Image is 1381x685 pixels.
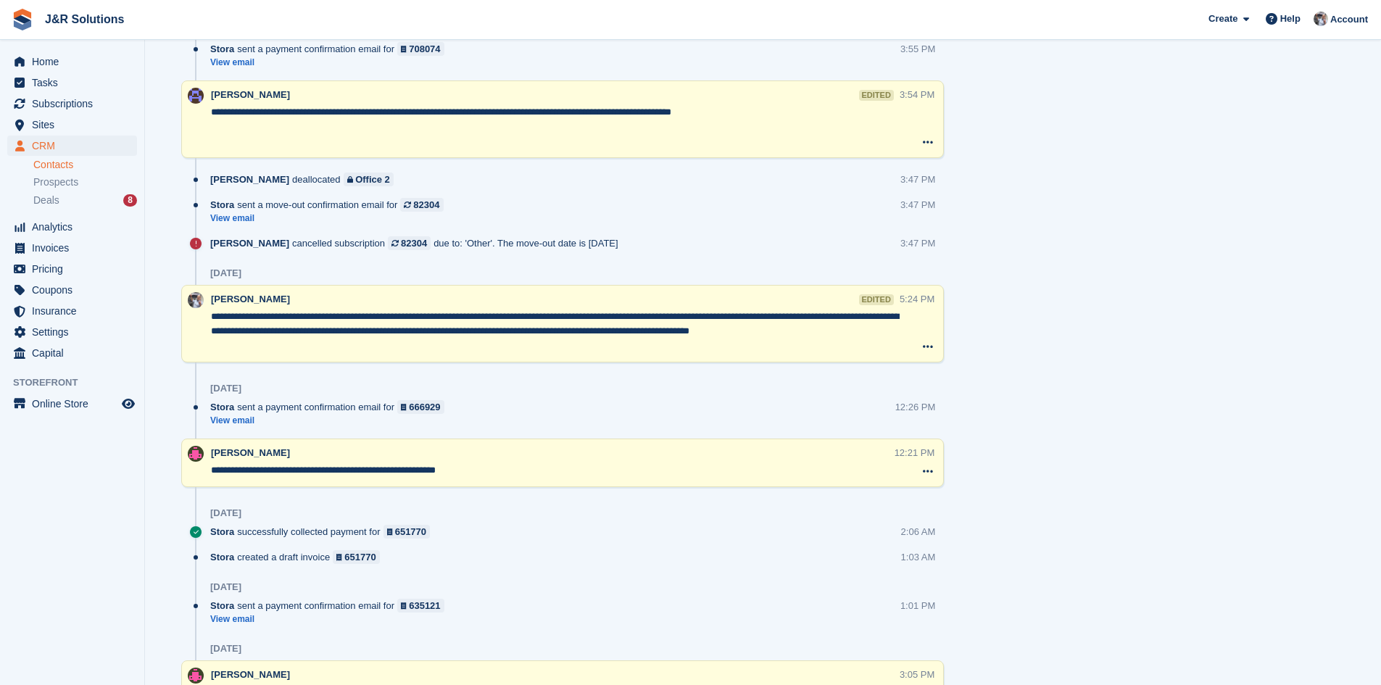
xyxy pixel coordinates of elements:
a: 82304 [388,236,431,250]
div: 5:24 PM [900,292,934,306]
a: 635121 [397,599,444,613]
span: Account [1330,12,1368,27]
a: 651770 [383,525,431,539]
div: edited [859,90,894,101]
div: created a draft invoice [210,550,387,564]
img: Julie Morgan [188,668,204,684]
span: Tasks [32,72,119,93]
div: sent a payment confirmation email for [210,400,452,414]
div: 3:47 PM [900,173,935,186]
a: View email [210,212,451,225]
span: Pricing [32,259,119,279]
div: 82304 [413,198,439,212]
span: Sites [32,115,119,135]
a: Contacts [33,158,137,172]
a: menu [7,136,137,156]
a: menu [7,322,137,342]
div: [DATE] [210,507,241,519]
a: 82304 [400,198,443,212]
a: menu [7,343,137,363]
span: Coupons [32,280,119,300]
img: stora-icon-8386f47178a22dfd0bd8f6a31ec36ba5ce8667c1dd55bd0f319d3a0aa187defe.svg [12,9,33,30]
span: Prospects [33,175,78,189]
a: J&R Solutions [39,7,130,31]
a: Prospects [33,175,137,190]
span: [PERSON_NAME] [210,173,289,186]
a: menu [7,259,137,279]
span: Stora [210,42,234,56]
div: 3:05 PM [900,668,934,681]
div: 708074 [409,42,440,56]
a: menu [7,238,137,258]
div: edited [859,294,894,305]
div: 651770 [344,550,376,564]
div: 666929 [409,400,440,414]
div: 3:55 PM [900,42,935,56]
span: Settings [32,322,119,342]
div: 2:06 AM [901,525,936,539]
div: [DATE] [210,581,241,593]
div: 3:47 PM [900,198,935,212]
span: Home [32,51,119,72]
a: menu [7,115,137,135]
span: Stora [210,550,234,564]
span: Deals [33,194,59,207]
div: 82304 [401,236,427,250]
span: [PERSON_NAME] [211,669,290,680]
img: Julie Morgan [188,446,204,462]
a: menu [7,72,137,93]
img: Morgan Brown [188,88,204,104]
a: Preview store [120,395,137,412]
a: 651770 [333,550,380,564]
span: [PERSON_NAME] [211,294,290,304]
div: 1:01 PM [900,599,935,613]
span: Help [1280,12,1301,26]
div: 3:54 PM [900,88,934,101]
span: Online Store [32,394,119,414]
div: 651770 [395,525,426,539]
span: Create [1208,12,1237,26]
span: Stora [210,400,234,414]
div: 635121 [409,599,440,613]
span: Storefront [13,375,144,390]
div: 1:03 AM [901,550,936,564]
span: [PERSON_NAME] [211,447,290,458]
span: Stora [210,198,234,212]
div: sent a payment confirmation email for [210,42,452,56]
a: Deals 8 [33,193,137,208]
a: Office 2 [344,173,394,186]
img: Steve Revell [1314,12,1328,26]
span: [PERSON_NAME] [211,89,290,100]
a: menu [7,301,137,321]
div: 3:47 PM [900,236,935,250]
span: Analytics [32,217,119,237]
a: menu [7,94,137,114]
a: menu [7,280,137,300]
span: Insurance [32,301,119,321]
div: [DATE] [210,383,241,394]
span: Invoices [32,238,119,258]
a: menu [7,394,137,414]
div: deallocated [210,173,401,186]
div: [DATE] [210,643,241,655]
img: Steve Revell [188,292,204,308]
a: menu [7,51,137,72]
span: [PERSON_NAME] [210,236,289,250]
div: sent a payment confirmation email for [210,599,452,613]
div: 12:21 PM [895,446,935,460]
a: View email [210,613,452,626]
div: 8 [123,194,137,207]
div: sent a move-out confirmation email for [210,198,451,212]
a: 666929 [397,400,444,414]
a: View email [210,415,452,427]
span: Stora [210,599,234,613]
span: Capital [32,343,119,363]
span: Stora [210,525,234,539]
a: View email [210,57,452,69]
div: cancelled subscription due to: 'Other'. The move-out date is [DATE] [210,236,626,250]
div: Office 2 [355,173,390,186]
span: Subscriptions [32,94,119,114]
div: [DATE] [210,267,241,279]
span: CRM [32,136,119,156]
div: successfully collected payment for [210,525,437,539]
